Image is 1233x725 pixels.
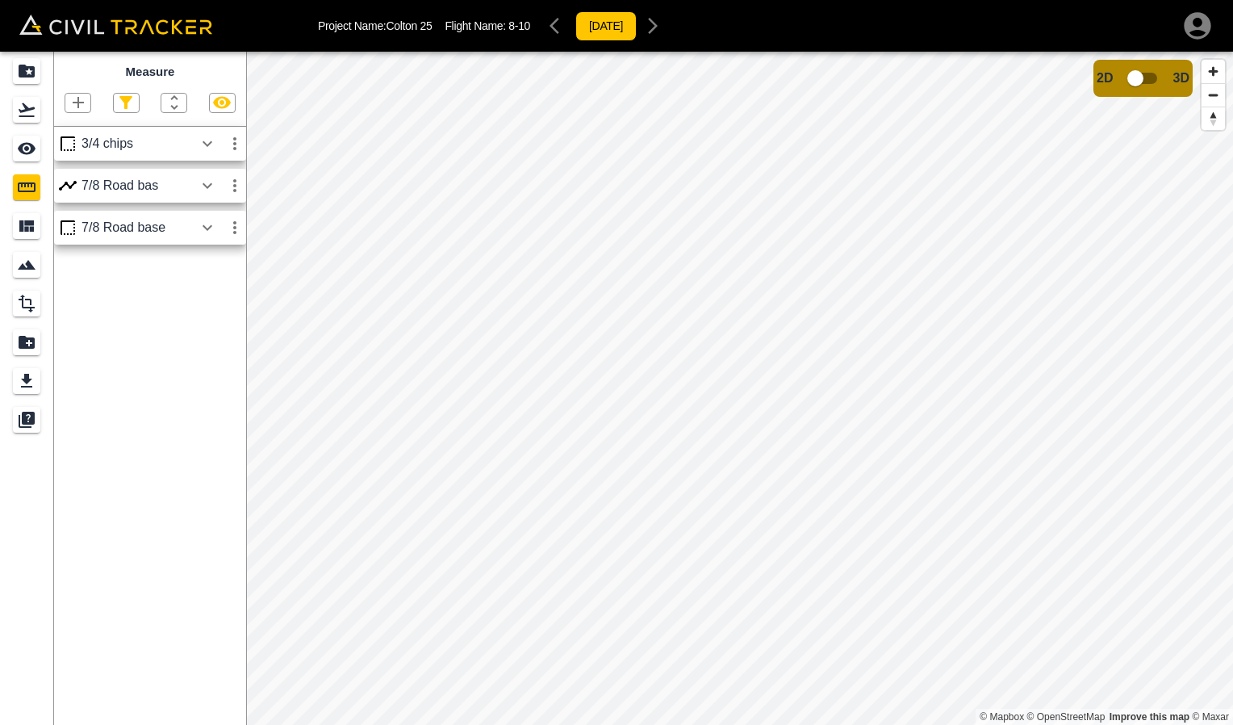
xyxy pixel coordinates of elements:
[575,11,637,41] button: [DATE]
[1202,107,1225,130] button: Reset bearing to north
[1202,83,1225,107] button: Zoom out
[19,15,212,35] img: Civil Tracker
[445,19,530,32] p: Flight Name:
[1202,60,1225,83] button: Zoom in
[508,19,530,32] span: 8-10
[1173,71,1189,86] span: 3D
[318,19,432,32] p: Project Name: Colton 25
[246,52,1233,725] canvas: Map
[1110,711,1189,723] a: Map feedback
[1097,71,1113,86] span: 2D
[980,711,1024,723] a: Mapbox
[1192,711,1229,723] a: Maxar
[1027,711,1106,723] a: OpenStreetMap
